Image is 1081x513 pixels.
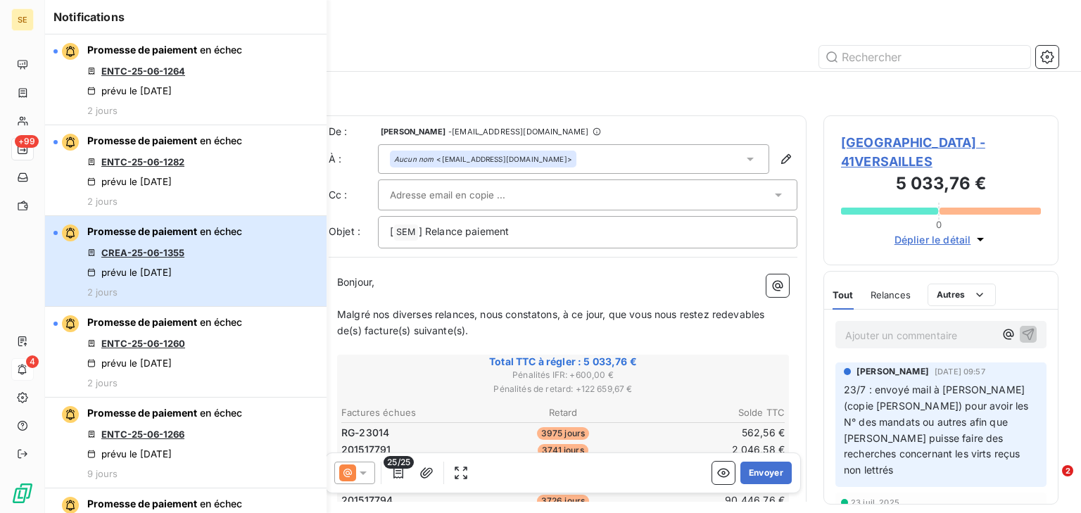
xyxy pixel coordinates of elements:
span: Promesse de paiement [87,225,197,237]
span: Promesse de paiement [87,498,197,509]
span: 2 [1062,465,1073,476]
span: [PERSON_NAME] [856,365,929,378]
a: +99 [11,138,33,160]
span: Promesse de paiement [87,44,197,56]
input: Rechercher [819,46,1030,68]
span: Tout [833,289,854,300]
iframe: Intercom live chat [1033,465,1067,499]
button: Promesse de paiement en échecENTC-25-06-1264prévu le [DATE]2 jours [45,34,327,125]
span: en échec [200,498,242,509]
span: 201517794 [341,493,393,507]
span: ] Relance paiement [419,225,510,237]
button: Promesse de paiement en échecENTC-25-06-1266prévu le [DATE]9 jours [45,398,327,488]
span: [ [390,225,393,237]
button: Promesse de paiement en échecENTC-25-06-1282prévu le [DATE]2 jours [45,125,327,216]
div: prévu le [DATE] [87,85,172,96]
span: RG-23014 [341,426,389,440]
button: Autres [928,284,996,306]
img: Logo LeanPay [11,482,34,505]
span: en échec [200,225,242,237]
span: en échec [200,44,242,56]
a: ENTC-25-06-1260 [101,338,185,349]
span: en échec [200,134,242,146]
span: 201517791 [341,443,391,457]
span: Déplier le détail [894,232,971,247]
th: Solde TTC [638,405,785,420]
div: <[EMAIL_ADDRESS][DOMAIN_NAME]> [394,154,572,164]
span: 3741 jours [538,444,588,457]
label: À : [329,152,378,166]
span: Bonjour, [337,276,374,288]
td: 2 046,58 € [638,442,785,457]
td: 562,56 € [638,425,785,441]
span: Pénalités de retard : + 122 659,67 € [339,383,787,395]
span: - [EMAIL_ADDRESS][DOMAIN_NAME] [448,127,588,136]
div: prévu le [DATE] [87,267,172,278]
a: ENTC-25-06-1282 [101,156,184,167]
a: CREA-25-06-1355 [101,247,184,258]
span: en échec [200,407,242,419]
th: Retard [489,405,636,420]
button: Déplier le détail [890,232,992,248]
span: Total TTC à régler : 5 033,76 € [339,355,787,369]
span: Promesse de paiement [87,407,197,419]
span: Malgré nos diverses relances, nous constatons, à ce jour, que vous nous restez redevables de(s) f... [337,308,768,336]
span: +99 [15,135,39,148]
span: 25/25 [384,456,414,469]
span: 2 jours [87,377,118,388]
span: [PERSON_NAME] [381,127,445,136]
span: 9 jours [87,468,118,479]
td: 90 446,76 € [638,493,785,508]
div: prévu le [DATE] [87,357,172,369]
span: 2 jours [87,286,118,298]
em: Aucun nom [394,154,434,164]
button: Envoyer [740,462,792,484]
th: Factures échues [341,405,488,420]
button: Promesse de paiement en échecCREA-25-06-1355prévu le [DATE]2 jours [45,216,327,307]
span: SEM [394,224,417,241]
span: en échec [200,316,242,328]
label: Cc : [329,188,378,202]
span: Promesse de paiement [87,316,197,328]
h3: 5 033,76 € [841,171,1041,199]
span: 23/7 : envoyé mail à [PERSON_NAME] (copie [PERSON_NAME]) pour avoir les N° des mandats ou autres ... [844,384,1032,476]
span: 4 [26,355,39,368]
span: 23 juil. 2025 [851,498,899,507]
span: Promesse de paiement [87,134,197,146]
span: 0 [936,219,942,230]
input: Adresse email en copie ... [390,184,541,205]
button: Promesse de paiement en échecENTC-25-06-1260prévu le [DATE]2 jours [45,307,327,398]
div: SE [11,8,34,31]
h6: Notifications [53,8,318,25]
span: 2 jours [87,105,118,116]
span: 3726 jours [537,495,590,507]
a: ENTC-25-06-1264 [101,65,185,77]
div: prévu le [DATE] [87,176,172,187]
span: De : [329,125,378,139]
a: ENTC-25-06-1266 [101,429,184,440]
div: prévu le [DATE] [87,448,172,460]
span: Relances [871,289,911,300]
span: 3975 jours [537,427,590,440]
span: Pénalités IFR : + 600,00 € [339,369,787,381]
span: [GEOGRAPHIC_DATA] - 41VERSAILLES [841,133,1041,171]
span: 2 jours [87,196,118,207]
span: Objet : [329,225,360,237]
span: [DATE] 09:57 [935,367,985,376]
